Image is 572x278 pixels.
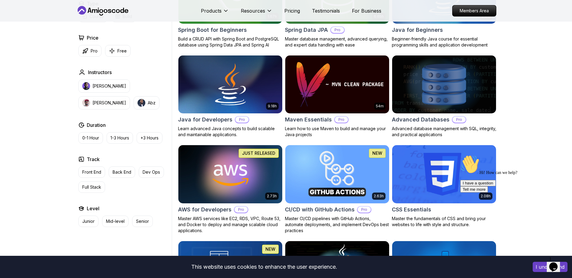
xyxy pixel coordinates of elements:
p: 1-3 Hours [110,135,129,141]
p: Learn advanced Java concepts to build scalable and maintainable applications. [178,126,283,138]
p: Junior [82,218,95,224]
img: AWS for Developers card [178,145,282,203]
h2: Duration [87,121,106,129]
h2: Spring Boot for Beginners [178,26,247,34]
button: instructor img[PERSON_NAME] [78,79,130,93]
div: This website uses cookies to enhance the user experience. [5,260,524,274]
img: Java for Developers card [178,55,282,114]
p: Master CI/CD pipelines with GitHub Actions, automate deployments, and implement DevOps best pract... [285,216,389,234]
p: Beginner-friendly Java course for essential programming skills and application development [392,36,496,48]
p: Full Stack [82,184,101,190]
iframe: chat widget [547,254,566,272]
p: Front End [82,169,101,175]
a: Members Area [452,5,496,16]
img: :wave: [2,2,22,22]
span: Hi! How can we help? [2,18,59,22]
p: [PERSON_NAME] [92,83,126,89]
p: Senior [136,218,149,224]
img: CI/CD with GitHub Actions card [285,145,389,203]
a: For Business [352,7,381,14]
button: +3 Hours [137,132,162,144]
p: Advanced database management with SQL, integrity, and practical applications [392,126,496,138]
p: Mid-level [106,218,125,224]
p: Pro [335,117,348,123]
h2: CI/CD with GitHub Actions [285,205,355,214]
p: NEW [372,150,382,156]
p: Products [201,7,222,14]
a: Advanced Databases cardAdvanced DatabasesProAdvanced database management with SQL, integrity, and... [392,55,496,138]
h2: Track [87,156,100,163]
p: Pro [331,27,344,33]
p: NEW [265,246,275,252]
iframe: chat widget [458,152,566,251]
a: Testimonials [312,7,340,14]
a: Pricing [284,7,300,14]
button: 1-3 Hours [107,132,133,144]
h2: AWS for Developers [178,205,232,214]
a: CSS Essentials card2.08hCSS EssentialsMaster the fundamentals of CSS and bring your websites to l... [392,145,496,228]
p: [PERSON_NAME] [92,100,126,106]
img: Maven Essentials card [285,55,389,114]
div: 👋Hi! How can we help?I have a questionTell me more [2,2,110,40]
button: Products [201,7,229,19]
button: instructor imgAbz [134,96,159,109]
a: Java for Developers card9.18hJava for DevelopersProLearn advanced Java concepts to build scalable... [178,55,283,138]
h2: Spring Data JPA [285,26,328,34]
a: AWS for Developers card2.73hJUST RELEASEDAWS for DevelopersProMaster AWS services like EC2, RDS, ... [178,145,283,234]
p: Learn how to use Maven to build and manage your Java projects [285,126,389,138]
button: Back End [109,166,135,178]
button: I have a question [2,28,38,34]
p: Free [117,48,127,54]
p: Pro [235,117,249,123]
a: Maven Essentials card54mMaven EssentialsProLearn how to use Maven to build and manage your Java p... [285,55,389,138]
p: Pro [452,117,466,123]
p: Master database management, advanced querying, and expert data handling with ease [285,36,389,48]
p: +3 Hours [141,135,159,141]
button: Junior [78,216,98,227]
h2: Maven Essentials [285,115,332,124]
h2: Advanced Databases [392,115,449,124]
button: Mid-level [102,216,129,227]
button: Pro [78,45,101,57]
p: 9.18h [268,104,277,109]
p: Abz [148,100,156,106]
button: Accept cookies [533,262,567,272]
h2: Price [87,34,98,41]
p: JUST RELEASED [242,150,275,156]
h2: Java for Developers [178,115,232,124]
button: Tell me more [2,34,30,40]
button: Full Stack [78,181,105,193]
p: 2.73h [267,194,277,199]
p: Members Area [452,5,496,16]
p: 0-1 Hour [82,135,99,141]
p: Master the fundamentals of CSS and bring your websites to life with style and structure. [392,216,496,228]
h2: Java for Beginners [392,26,443,34]
button: instructor img[PERSON_NAME] [78,96,130,109]
p: Resources [241,7,265,14]
img: CSS Essentials card [392,145,496,203]
img: instructor img [138,99,145,107]
p: 2.63h [374,194,384,199]
button: 0-1 Hour [78,132,103,144]
button: Front End [78,166,105,178]
p: Pro [358,207,371,213]
h2: Instructors [88,69,112,76]
button: Senior [132,216,153,227]
p: Dev Ops [143,169,160,175]
img: instructor img [82,82,90,90]
p: Back End [113,169,131,175]
p: Master AWS services like EC2, RDS, VPC, Route 53, and Docker to deploy and manage scalable cloud ... [178,216,283,234]
a: CI/CD with GitHub Actions card2.63hNEWCI/CD with GitHub ActionsProMaster CI/CD pipelines with Git... [285,145,389,234]
p: Pro [235,207,248,213]
p: Pro [91,48,98,54]
button: Free [105,45,131,57]
img: instructor img [82,99,90,107]
h2: CSS Essentials [392,205,431,214]
p: 54m [376,104,384,109]
p: Build a CRUD API with Spring Boot and PostgreSQL database using Spring Data JPA and Spring AI [178,36,283,48]
button: Resources [241,7,272,19]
